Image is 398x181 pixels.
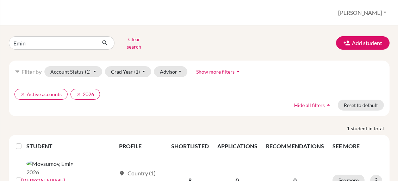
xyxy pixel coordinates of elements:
[105,66,151,77] button: Grad Year(1)
[154,66,187,77] button: Advisor
[328,138,387,155] th: SEE MORE
[119,170,125,176] span: location_on
[262,138,328,155] th: RECOMMENDATIONS
[335,6,390,19] button: [PERSON_NAME]
[44,66,102,77] button: Account Status(1)
[26,138,115,155] th: STUDENT
[9,36,96,50] input: Find student by name...
[213,138,262,155] th: APPLICATIONS
[26,160,74,168] img: Movsumov, Emin
[76,92,81,97] i: clear
[26,168,74,176] p: 2026
[14,69,20,74] i: filter_list
[294,102,325,108] span: Hide all filters
[115,138,167,155] th: PROFILE
[119,169,156,177] div: Country (1)
[20,92,25,97] i: clear
[70,89,100,100] button: clear2026
[347,125,351,132] strong: 1
[14,89,68,100] button: clearActive accounts
[288,100,338,111] button: Hide all filtersarrow_drop_up
[325,101,332,108] i: arrow_drop_up
[85,69,91,75] span: (1)
[167,138,213,155] th: SHORTLISTED
[336,36,390,50] button: Add student
[21,68,42,75] span: Filter by
[235,68,242,75] i: arrow_drop_up
[114,34,154,52] button: Clear search
[190,66,248,77] button: Show more filtersarrow_drop_up
[338,100,384,111] button: Reset to default
[196,69,235,75] span: Show more filters
[134,69,140,75] span: (1)
[351,125,390,132] span: student in total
